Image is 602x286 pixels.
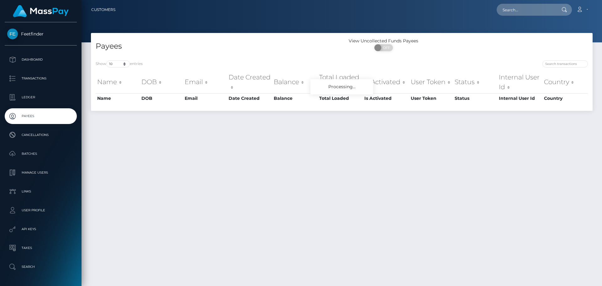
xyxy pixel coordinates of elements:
span: Feetfinder [5,31,77,37]
th: Country [542,93,588,103]
th: Email [183,93,227,103]
th: Balance [272,93,318,103]
a: Taxes [5,240,77,256]
a: User Profile [5,202,77,218]
img: MassPay Logo [13,5,69,17]
th: User Token [409,93,453,103]
th: Name [96,93,140,103]
h4: Payees [96,41,337,52]
a: Ledger [5,89,77,105]
th: Name [96,71,140,93]
th: User Token [409,71,453,93]
label: Show entries [96,60,143,67]
p: User Profile [7,206,74,215]
p: Taxes [7,243,74,253]
div: Processing... [310,79,373,94]
th: Is Activated [363,71,409,93]
a: Links [5,184,77,199]
th: Status [453,71,497,93]
th: Country [542,71,588,93]
a: Payees [5,108,77,124]
div: View Uncollected Funds Payees [342,38,425,44]
th: Balance [272,71,318,93]
a: Manage Users [5,165,77,181]
p: Dashboard [7,55,74,64]
p: Batches [7,149,74,159]
a: Cancellations [5,127,77,143]
th: Date Created [227,71,272,93]
th: Is Activated [363,93,409,103]
th: DOB [140,93,183,103]
th: Total Loaded [318,93,363,103]
span: OFF [378,44,393,51]
th: Internal User Id [497,71,542,93]
th: Total Loaded [318,71,363,93]
a: Customers [91,3,115,16]
p: Ledger [7,93,74,102]
th: Status [453,93,497,103]
p: Cancellations [7,130,74,140]
input: Search... [497,4,556,16]
p: Transactions [7,74,74,83]
th: Internal User Id [497,93,542,103]
img: Feetfinder [7,29,18,39]
th: DOB [140,71,183,93]
p: Search [7,262,74,272]
a: Dashboard [5,52,77,67]
p: API Keys [7,224,74,234]
a: API Keys [5,221,77,237]
a: Batches [5,146,77,162]
a: Transactions [5,71,77,86]
p: Manage Users [7,168,74,177]
th: Email [183,71,227,93]
p: Payees [7,111,74,121]
input: Search transactions [542,60,588,67]
a: Search [5,259,77,275]
select: Showentries [106,60,130,67]
p: Links [7,187,74,196]
th: Date Created [227,93,272,103]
